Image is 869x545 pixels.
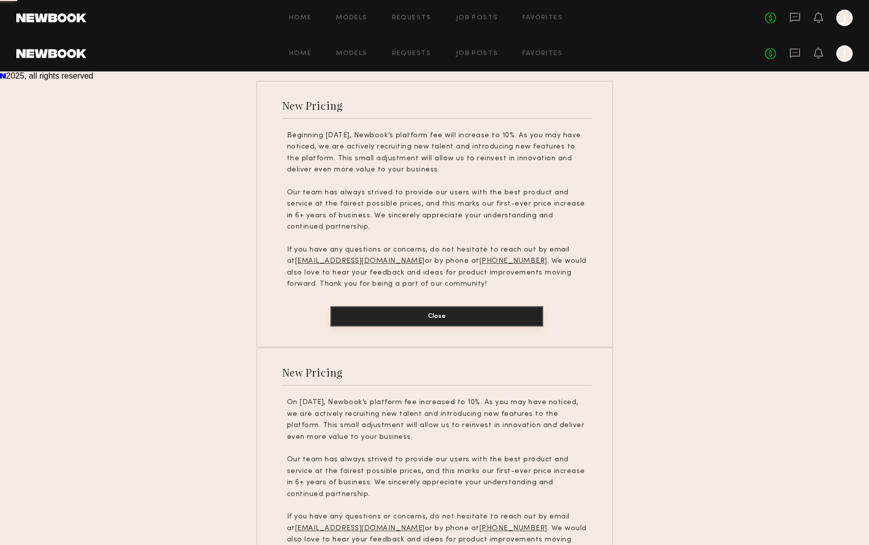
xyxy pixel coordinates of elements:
a: Models [336,15,367,21]
a: Job Posts [456,51,498,57]
div: New Pricing [282,365,343,379]
a: Models [336,51,367,57]
p: On [DATE], Newbook’s platform fee increased to 10%. As you may have noticed, we are actively recr... [287,397,587,443]
u: [EMAIL_ADDRESS][DOMAIN_NAME] [295,525,425,532]
a: J [836,10,853,26]
a: Home [289,15,312,21]
a: Favorites [522,15,563,21]
div: New Pricing [282,98,343,112]
p: Our team has always strived to provide our users with the best product and service at the fairest... [287,454,587,500]
a: Requests [392,51,431,57]
a: J [836,45,853,62]
u: [PHONE_NUMBER] [479,525,547,532]
a: Requests [392,15,431,21]
p: Our team has always strived to provide our users with the best product and service at the fairest... [287,187,587,233]
u: [EMAIL_ADDRESS][DOMAIN_NAME] [295,258,425,264]
span: 2025, all rights reserved [6,71,93,80]
a: Job Posts [456,15,498,21]
button: Close [330,306,543,327]
a: Favorites [522,51,563,57]
p: Beginning [DATE], Newbook’s platform fee will increase to 10%. As you may have noticed, we are ac... [287,130,587,176]
p: If you have any questions or concerns, do not hesitate to reach out by email at or by phone at . ... [287,244,587,290]
a: Home [289,51,312,57]
u: [PHONE_NUMBER] [479,258,547,264]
